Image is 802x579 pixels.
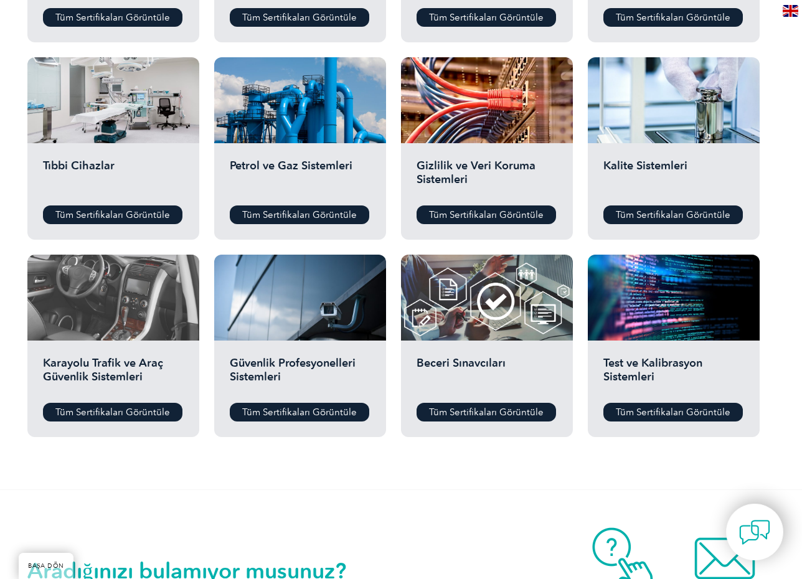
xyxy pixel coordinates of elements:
[55,209,170,220] font: Tüm Sertifikaları Görüntüle
[783,5,798,17] img: en
[242,209,357,220] font: Tüm Sertifikaları Görüntüle
[230,403,369,421] a: Tüm Sertifikaları Görüntüle
[230,8,369,27] a: Tüm Sertifikaları Görüntüle
[616,407,730,418] font: Tüm Sertifikaları Görüntüle
[19,553,73,579] a: BAŞA DÖN
[43,159,115,172] font: Tıbbi Cihazlar
[55,12,170,23] font: Tüm Sertifikaları Görüntüle
[43,8,182,27] a: Tüm Sertifikaları Görüntüle
[603,159,687,172] font: Kalite Sistemleri
[28,562,64,570] font: BAŞA DÖN
[616,209,730,220] font: Tüm Sertifikaları Görüntüle
[429,407,544,418] font: Tüm Sertifikaları Görüntüle
[429,209,544,220] font: Tüm Sertifikaları Görüntüle
[417,8,556,27] a: Tüm Sertifikaları Görüntüle
[43,403,182,421] a: Tüm Sertifikaları Görüntüle
[417,205,556,224] a: Tüm Sertifikaları Görüntüle
[417,356,506,370] font: Beceri Sınavcıları
[417,403,556,421] a: Tüm Sertifikaları Görüntüle
[43,205,182,224] a: Tüm Sertifikaları Görüntüle
[55,407,170,418] font: Tüm Sertifikaları Görüntüle
[43,356,163,384] font: Karayolu Trafik ve Araç Güvenlik Sistemleri
[616,12,730,23] font: Tüm Sertifikaları Görüntüle
[603,403,743,421] a: Tüm Sertifikaları Görüntüle
[242,407,357,418] font: Tüm Sertifikaları Görüntüle
[230,205,369,224] a: Tüm Sertifikaları Görüntüle
[230,159,352,172] font: Petrol ve Gaz Sistemleri
[603,356,702,384] font: Test ve Kalibrasyon Sistemleri
[242,12,357,23] font: Tüm Sertifikaları Görüntüle
[603,8,743,27] a: Tüm Sertifikaları Görüntüle
[429,12,544,23] font: Tüm Sertifikaları Görüntüle
[603,205,743,224] a: Tüm Sertifikaları Görüntüle
[739,517,770,548] img: contact-chat.png
[230,356,356,384] font: Güvenlik Profesyonelleri Sistemleri
[417,159,535,186] font: Gizlilik ve Veri Koruma Sistemleri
